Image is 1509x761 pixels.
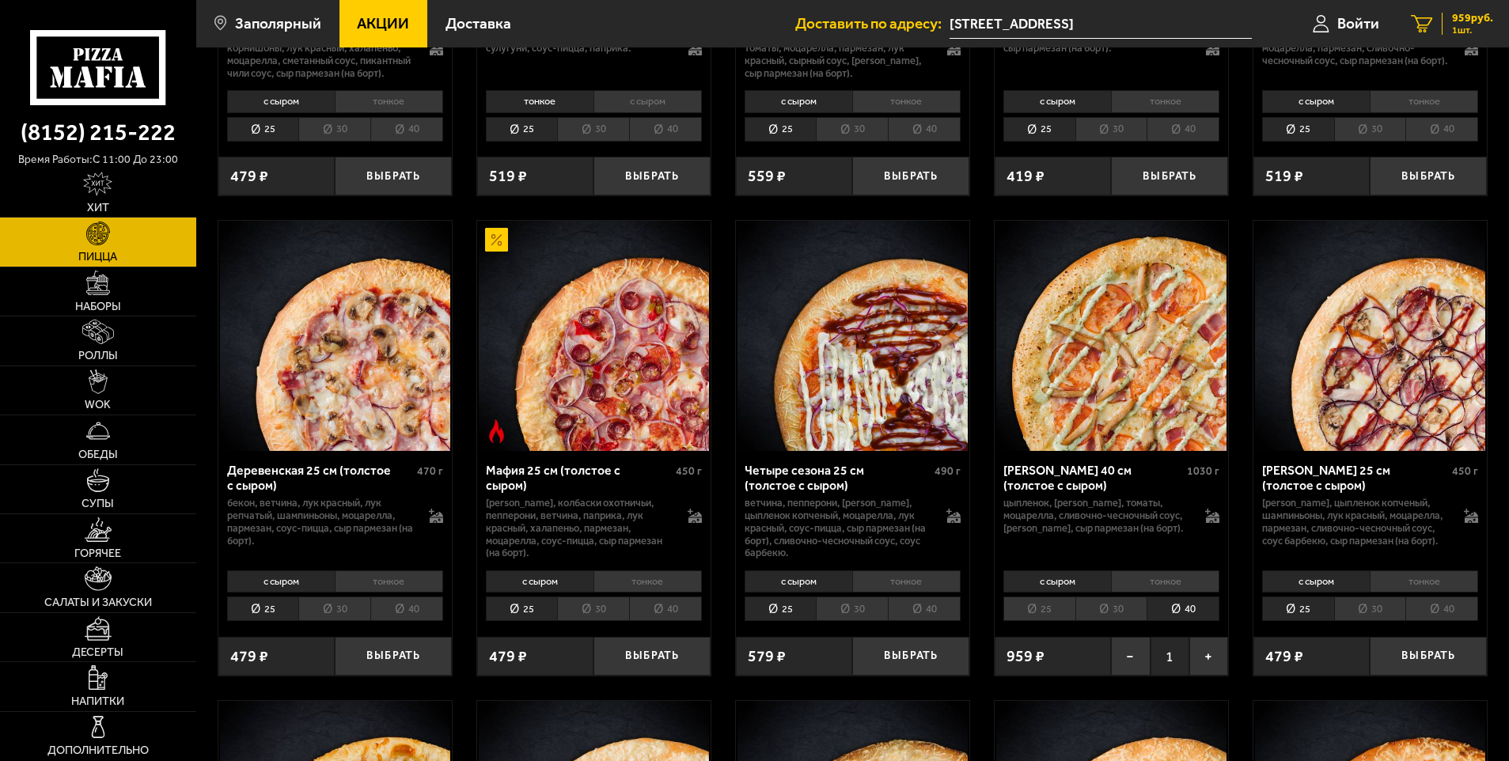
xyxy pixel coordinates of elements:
[1337,16,1379,31] span: Войти
[736,221,969,451] a: Четыре сезона 25 см (толстое с сыром)
[1147,596,1219,621] li: 40
[445,16,511,31] span: Доставка
[486,117,558,142] li: 25
[593,570,702,593] li: тонкое
[78,252,117,263] span: Пицца
[1262,570,1370,593] li: с сыром
[676,464,702,478] span: 450 г
[78,350,118,362] span: Роллы
[1003,90,1111,112] li: с сыром
[486,463,672,493] div: Мафия 25 см (толстое с сыром)
[486,570,593,593] li: с сыром
[220,221,450,451] img: Деревенская 25 см (толстое с сыром)
[737,221,968,451] img: Четыре сезона 25 см (толстое с сыром)
[1262,90,1370,112] li: с сыром
[816,117,888,142] li: 30
[816,596,888,621] li: 30
[227,29,414,80] p: цыпленок копченый, паприка, корнишоны, лук красный, халапеньо, моцарелла, сметанный соус, пикантн...
[1452,25,1493,35] span: 1 шт.
[82,498,114,509] span: Супы
[888,596,961,621] li: 40
[227,117,299,142] li: 25
[1452,464,1478,478] span: 450 г
[335,90,443,112] li: тонкое
[298,596,370,621] li: 30
[629,596,702,621] li: 40
[1007,168,1045,184] span: 419 ₽
[1370,637,1487,676] button: Выбрать
[795,16,950,31] span: Доставить по адресу:
[489,168,527,184] span: 519 ₽
[557,117,629,142] li: 30
[357,16,409,31] span: Акции
[370,117,443,142] li: 40
[1075,117,1147,142] li: 30
[218,221,452,451] a: Деревенская 25 см (толстое с сыром)
[417,464,443,478] span: 470 г
[852,570,961,593] li: тонкое
[1405,117,1478,142] li: 40
[1003,463,1183,493] div: [PERSON_NAME] 40 см (толстое с сыром)
[298,117,370,142] li: 30
[489,649,527,664] span: 479 ₽
[1253,221,1487,451] a: Чикен Барбекю 25 см (толстое с сыром)
[1265,649,1303,664] span: 479 ₽
[1111,157,1228,195] button: Выбрать
[745,29,931,80] p: говядина, [PERSON_NAME], халапеньо, томаты, моцарелла, пармезан, лук красный, сырный соус, [PERSO...
[87,203,109,214] span: Хит
[1003,596,1075,621] li: 25
[1003,497,1190,535] p: цыпленок, [PERSON_NAME], томаты, моцарелла, сливочно-чесночный соус, [PERSON_NAME], сыр пармезан ...
[74,548,121,559] span: Горячее
[47,745,149,756] span: Дополнительно
[1452,13,1493,24] span: 959 руб.
[593,157,711,195] button: Выбрать
[593,90,702,112] li: с сыром
[1147,117,1219,142] li: 40
[1265,168,1303,184] span: 519 ₽
[1189,637,1228,676] button: +
[593,637,711,676] button: Выбрать
[852,637,969,676] button: Выбрать
[1111,637,1150,676] button: −
[888,117,961,142] li: 40
[557,596,629,621] li: 30
[1405,596,1478,621] li: 40
[852,90,961,112] li: тонкое
[1370,157,1487,195] button: Выбрать
[1075,596,1147,621] li: 30
[44,597,152,608] span: Салаты и закуски
[71,696,124,707] span: Напитки
[485,419,509,443] img: Острое блюдо
[1111,570,1219,593] li: тонкое
[1262,463,1448,493] div: [PERSON_NAME] 25 см (толстое с сыром)
[75,301,121,312] span: Наборы
[748,168,786,184] span: 559 ₽
[745,90,852,112] li: с сыром
[1003,117,1075,142] li: 25
[85,399,111,411] span: WOK
[479,221,709,451] img: Мафия 25 см (толстое с сыром)
[1187,464,1219,478] span: 1030 г
[486,497,673,559] p: [PERSON_NAME], колбаски охотничьи, пепперони, ветчина, паприка, лук красный, халапеньо, пармезан,...
[852,157,969,195] button: Выбрать
[745,596,817,621] li: 25
[370,596,443,621] li: 40
[1003,570,1111,593] li: с сыром
[230,649,268,664] span: 479 ₽
[227,463,413,493] div: Деревенская 25 см (толстое с сыром)
[235,16,321,31] span: Заполярный
[1262,117,1334,142] li: 25
[227,497,414,547] p: бекон, ветчина, лук красный, лук репчатый, шампиньоны, моцарелла, пармезан, соус-пицца, сыр парме...
[1334,596,1406,621] li: 30
[1262,29,1449,67] p: томаты, креветка тигровая, паприка, моцарелла, пармезан, сливочно-чесночный соус, сыр пармезан (н...
[335,157,452,195] button: Выбрать
[486,596,558,621] li: 25
[748,649,786,664] span: 579 ₽
[1255,221,1485,451] img: Чикен Барбекю 25 см (толстое с сыром)
[486,90,593,112] li: тонкое
[950,9,1251,39] input: Ваш адрес доставки
[335,570,443,593] li: тонкое
[227,570,335,593] li: с сыром
[996,221,1227,451] img: Чикен Ранч 40 см (толстое с сыром)
[1151,637,1189,676] span: 1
